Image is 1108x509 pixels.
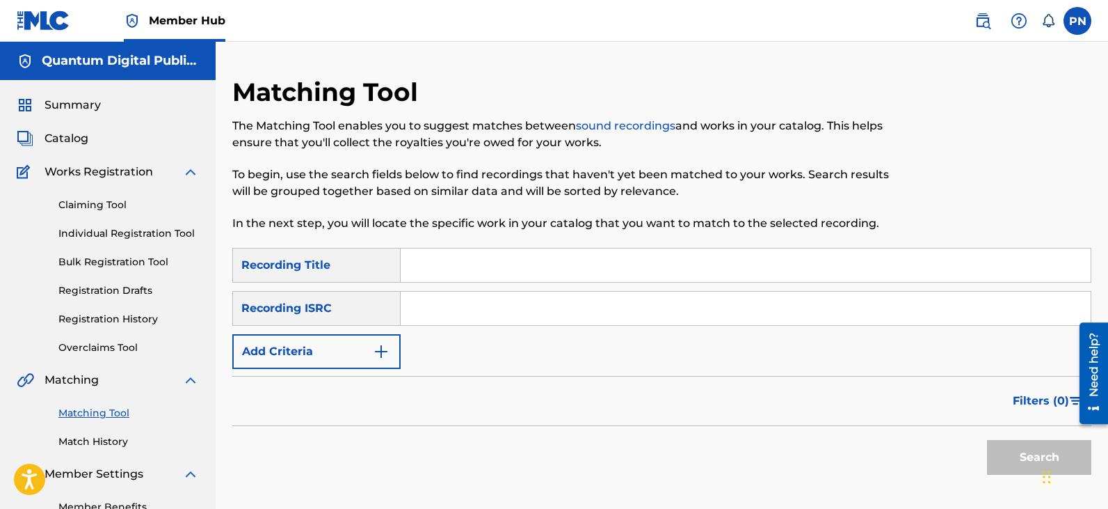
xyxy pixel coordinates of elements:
[58,283,199,298] a: Registration Drafts
[974,13,991,29] img: search
[969,7,997,35] a: Public Search
[17,130,33,147] img: Catalog
[182,372,199,389] img: expand
[1041,14,1055,28] div: Notifications
[58,434,199,449] a: Match History
[373,343,390,360] img: 9d2ae6d4665cec9f34b9.svg
[1063,7,1091,35] div: User Menu
[17,466,33,483] img: Member Settings
[45,466,143,483] span: Member Settings
[17,372,34,389] img: Matching
[17,97,101,113] a: SummarySummary
[45,372,99,389] span: Matching
[58,340,199,355] a: Overclaims Tool
[58,198,199,212] a: Claiming Tool
[1004,384,1091,418] button: Filters (0)
[182,466,199,483] img: expand
[124,13,140,29] img: Top Rightsholder
[232,334,401,369] button: Add Criteria
[232,215,894,232] p: In the next step, you will locate the specific work in your catalog that you want to match to the...
[17,164,35,180] img: Works Registration
[1069,317,1108,429] iframe: Resource Center
[45,97,101,113] span: Summary
[17,130,88,147] a: CatalogCatalog
[42,53,199,69] h5: Quantum Digital Publishing
[1013,393,1069,409] span: Filters ( 0 )
[232,118,894,151] p: The Matching Tool enables you to suggest matches between and works in your catalog. This helps en...
[1043,456,1051,498] div: Drag
[58,255,199,269] a: Bulk Registration Tool
[1038,442,1108,509] iframe: Chat Widget
[58,406,199,421] a: Matching Tool
[45,164,153,180] span: Works Registration
[1011,13,1027,29] img: help
[149,13,225,29] span: Member Hub
[182,164,199,180] img: expand
[576,119,675,132] a: sound recordings
[45,130,88,147] span: Catalog
[17,53,33,70] img: Accounts
[232,77,425,108] h2: Matching Tool
[58,312,199,327] a: Registration History
[17,97,33,113] img: Summary
[232,248,1091,482] form: Search Form
[17,10,70,31] img: MLC Logo
[232,166,894,200] p: To begin, use the search fields below to find recordings that haven't yet been matched to your wo...
[58,226,199,241] a: Individual Registration Tool
[1005,7,1033,35] div: Help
